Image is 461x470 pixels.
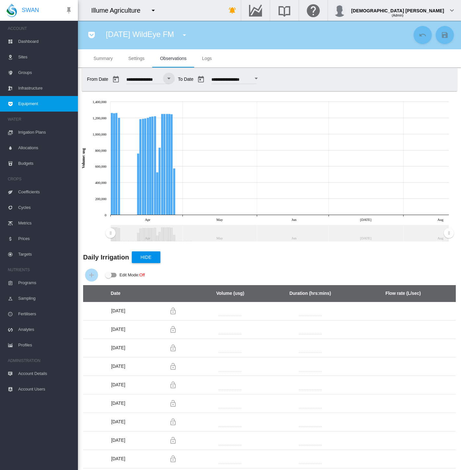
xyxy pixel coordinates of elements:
[111,345,125,350] span: [DATE]
[18,125,73,140] span: Irrigation Plans
[167,452,180,465] button: Locking this row will prevent custom changes being overwritten by future data imports
[65,6,73,14] md-icon: icon-pin
[443,225,455,241] g: Zoom chart using cursor arrows
[105,270,145,280] md-switch: Edit Mode: Off
[18,381,73,397] span: Account Users
[88,271,95,279] md-icon: icon-plus
[194,73,207,86] button: md-calendar
[248,6,263,14] md-icon: Go to the Data Hub
[119,271,145,280] div: Edit Mode:
[105,225,116,241] g: Zoom chart using cursor arrows
[149,6,157,14] md-icon: icon-menu-down
[229,6,236,14] md-icon: icon-bell-ring
[419,31,427,39] md-icon: icon-undo
[95,164,107,168] tspan: 600,000
[333,4,346,17] img: profile.jpg
[169,381,177,389] md-icon: Locking this row will prevent custom changes being overwritten by future data imports
[181,31,188,39] md-icon: icon-menu-down
[18,96,73,112] span: Equipment
[18,184,73,200] span: Coefficients
[160,56,186,61] span: Observations
[110,225,449,241] rect: Zoom chart using cursor arrows
[18,80,73,96] span: Infrastructure
[111,419,125,424] span: [DATE]
[305,6,321,14] md-icon: Click here for help
[441,31,449,39] md-icon: icon-content-save
[147,4,160,17] button: icon-menu-down
[360,217,371,221] tspan: [DATE]
[152,116,154,215] g: Apr 18, 2025 1,215,000.57
[85,29,98,42] button: icon-pocket
[18,200,73,215] span: Cycles
[139,272,145,277] span: Off
[111,113,113,215] g: Apr 01, 2025 1,258,000.59
[18,322,73,337] span: Analytes
[169,437,177,444] md-icon: Locking this row will prevent custom changes being overwritten by future data imports
[111,456,125,461] span: [DATE]
[85,269,98,282] button: Add Water Flow Record
[167,342,180,355] button: Locking this row will prevent custom changes being overwritten by future data imports
[18,34,73,49] span: Dashboard
[169,418,177,426] md-icon: Locking this row will prevent custom changes being overwritten by future data imports
[169,400,177,407] md-icon: Locking this row will prevent custom changes being overwritten by future data imports
[118,118,120,215] g: Apr 04, 2025 1,198,000.57
[93,56,113,61] span: Summary
[167,305,180,318] button: Locking this row will prevent custom changes being overwritten by future data imports
[18,337,73,353] span: Profiles
[106,30,174,39] span: [DATE] WildEye FM
[95,181,107,185] tspan: 400,000
[169,326,177,333] md-icon: Locking this row will prevent custom changes being overwritten by future data imports
[166,114,168,215] g: Apr 24, 2025 1,247,000.59
[154,116,156,215] g: Apr 19, 2025 1,218,000.57
[392,14,404,17] span: (Admin)
[144,118,146,215] g: Apr 15, 2025 1,193,000.56
[111,308,125,313] span: [DATE]
[163,73,175,84] button: Open calendar
[109,73,122,86] button: md-calendar
[113,113,115,215] g: Apr 02, 2025 1,256,000.59
[217,217,223,221] tspan: May
[95,197,107,201] tspan: 200,000
[111,401,125,406] span: [DATE]
[105,213,107,217] tspan: 0
[167,323,180,336] button: Locking this row will prevent custom changes being overwritten by future data imports
[88,31,95,39] md-icon: icon-pocket
[18,366,73,381] span: Account Details
[167,416,180,428] button: Locking this row will prevent custom changes being overwritten by future data imports
[147,118,149,215] g: Apr 16, 2025 1,201,000.57
[111,327,125,332] span: [DATE]
[18,140,73,156] span: Allocations
[111,364,125,369] span: [DATE]
[156,172,158,215] g: Apr 20, 2025 525,000.25
[91,6,146,15] div: Illume Agriculture
[18,65,73,80] span: Groups
[6,4,17,17] img: SWAN-Landscape-Logo-Colour-drop.png
[18,247,73,262] span: Targets
[169,363,177,370] md-icon: Locking this row will prevent custom changes being overwritten by future data imports
[18,275,73,291] span: Programs
[93,116,107,120] tspan: 1,200,000
[18,49,73,65] span: Sites
[8,265,73,275] span: NUTRIENTS
[18,306,73,322] span: Fertilisers
[277,6,292,14] md-icon: Search the knowledge base
[358,285,456,302] th: Flow rate (L/sec)
[164,114,166,215] g: Apr 23, 2025 1,246,000.59
[18,231,73,247] span: Prices
[111,382,125,387] span: [DATE]
[169,344,177,352] md-icon: Locking this row will prevent custom changes being overwritten by future data imports
[83,254,129,261] b: Daily Irrigation
[167,379,180,392] button: Locking this row will prevent custom changes being overwritten by future data imports
[198,285,263,302] th: Volume (usg)
[263,285,358,302] th: Duration (hrs:mins)
[436,26,454,44] button: Save Changes
[81,148,86,168] tspan: Volume: usg
[8,114,73,125] span: WATER
[116,113,118,215] g: Apr 03, 2025 1,261,000.59
[8,23,73,34] span: ACCOUNT
[137,153,139,215] g: Apr 12, 2025 758,000.36
[18,291,73,306] span: Sampling
[351,5,444,11] div: [DEMOGRAPHIC_DATA] [PERSON_NAME]
[171,114,173,215] g: Apr 26, 2025 1,243,000.59
[93,132,107,136] tspan: 1,000,000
